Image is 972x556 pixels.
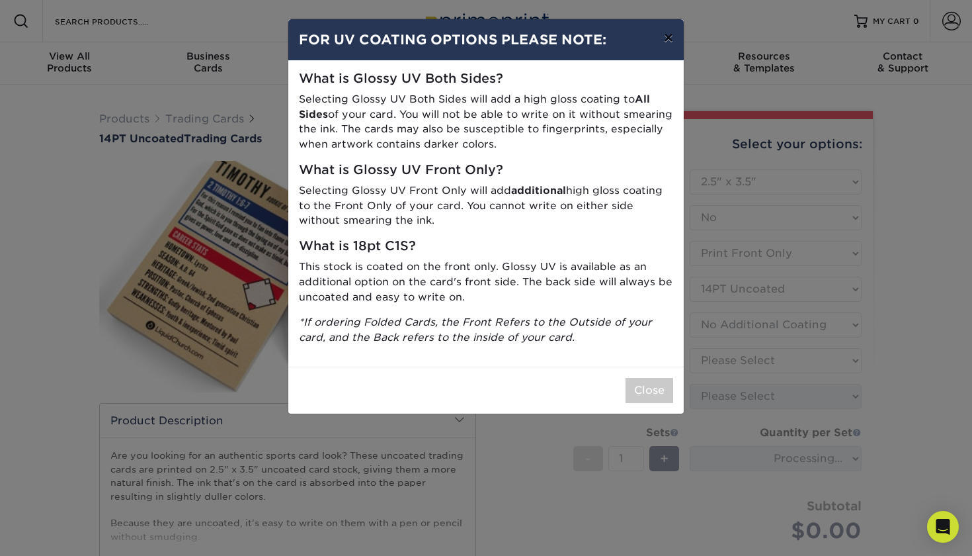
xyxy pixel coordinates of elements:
[927,511,959,543] div: Open Intercom Messenger
[299,259,673,304] p: This stock is coated on the front only. Glossy UV is available as an additional option on the car...
[626,378,673,403] button: Close
[299,71,673,87] h5: What is Glossy UV Both Sides?
[299,163,673,178] h5: What is Glossy UV Front Only?
[299,93,650,120] strong: All Sides
[511,184,566,197] strong: additional
[299,239,673,254] h5: What is 18pt C1S?
[299,316,652,344] i: *If ordering Folded Cards, the Front Refers to the Outside of your card, and the Back refers to t...
[299,183,673,228] p: Selecting Glossy UV Front Only will add high gloss coating to the Front Only of your card. You ca...
[299,92,673,152] p: Selecting Glossy UV Both Sides will add a high gloss coating to of your card. You will not be abl...
[299,30,673,50] h4: FOR UV COATING OPTIONS PLEASE NOTE:
[653,19,684,56] button: ×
